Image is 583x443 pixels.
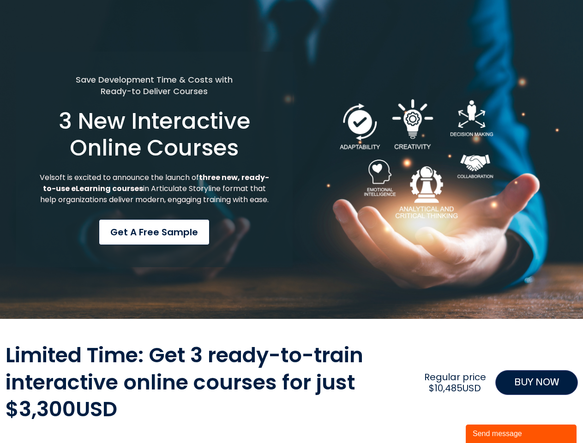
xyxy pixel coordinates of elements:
[420,371,490,394] h2: Regular price $10,485USD
[466,423,578,443] iframe: chat widget
[38,108,270,161] h1: 3 New Interactive Online Courses
[38,172,270,205] p: Velsoft is excited to announce the launch of in Articulate Storyline format that help organizatio...
[514,375,559,390] span: BUY NOW
[38,74,270,97] h5: Save Development Time & Costs with Ready-to Deliver Courses
[43,172,269,194] strong: three new, ready-to-use eLearning courses
[99,219,210,245] a: Get a Free Sample
[495,370,578,395] a: BUY NOW
[110,225,198,239] span: Get a Free Sample
[6,342,415,423] h2: Limited Time: Get 3 ready-to-train interactive online courses for just $3,300USD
